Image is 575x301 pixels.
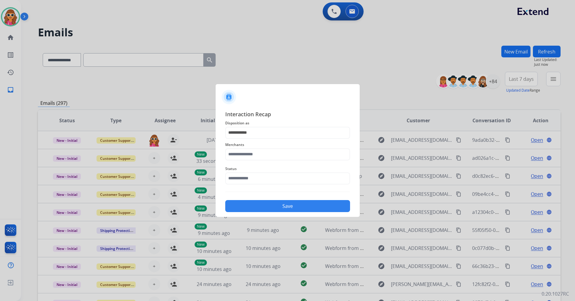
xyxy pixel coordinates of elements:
[225,165,350,172] span: Status
[225,200,350,212] button: Save
[225,141,350,148] span: Merchants
[542,290,569,297] p: 0.20.1027RC
[225,120,350,127] span: Disposition as
[225,110,350,120] span: Interaction Recap
[222,90,236,104] img: contactIcon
